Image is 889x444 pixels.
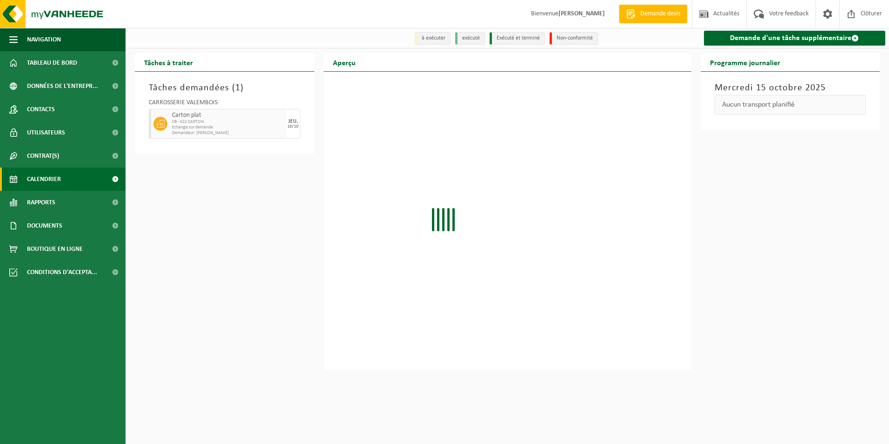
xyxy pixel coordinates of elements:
[172,125,284,130] span: Echange sur demande
[135,53,202,71] h2: Tâches à traiter
[27,144,59,168] span: Contrat(s)
[27,214,62,237] span: Documents
[172,112,284,119] span: Carton plat
[27,98,55,121] span: Contacts
[704,31,886,46] a: Demande d'une tâche supplémentaire
[235,83,240,93] span: 1
[172,130,284,136] span: Demandeur: [PERSON_NAME]
[27,168,61,191] span: Calendrier
[27,74,98,98] span: Données de l'entrepr...
[287,124,299,129] div: 16/10
[715,95,866,114] div: Aucun transport planifié
[490,32,545,45] li: Exécuté et terminé
[27,121,65,144] span: Utilisateurs
[27,191,55,214] span: Rapports
[619,5,687,23] a: Demande devis
[455,32,485,45] li: exécuté
[415,32,451,45] li: à exécuter
[149,81,300,95] h3: Tâches demandées ( )
[638,9,683,19] span: Demande devis
[27,51,77,74] span: Tableau de bord
[715,81,866,95] h3: Mercredi 15 octobre 2025
[288,119,298,124] div: JEU.
[27,237,83,261] span: Boutique en ligne
[172,119,284,125] span: CB - K22 CARTON
[558,10,605,17] strong: [PERSON_NAME]
[27,28,61,51] span: Navigation
[324,53,365,71] h2: Aperçu
[149,100,300,109] div: CARROSSERIE VALEMBOIS
[550,32,598,45] li: Non-conformité
[27,261,97,284] span: Conditions d'accepta...
[701,53,789,71] h2: Programme journalier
